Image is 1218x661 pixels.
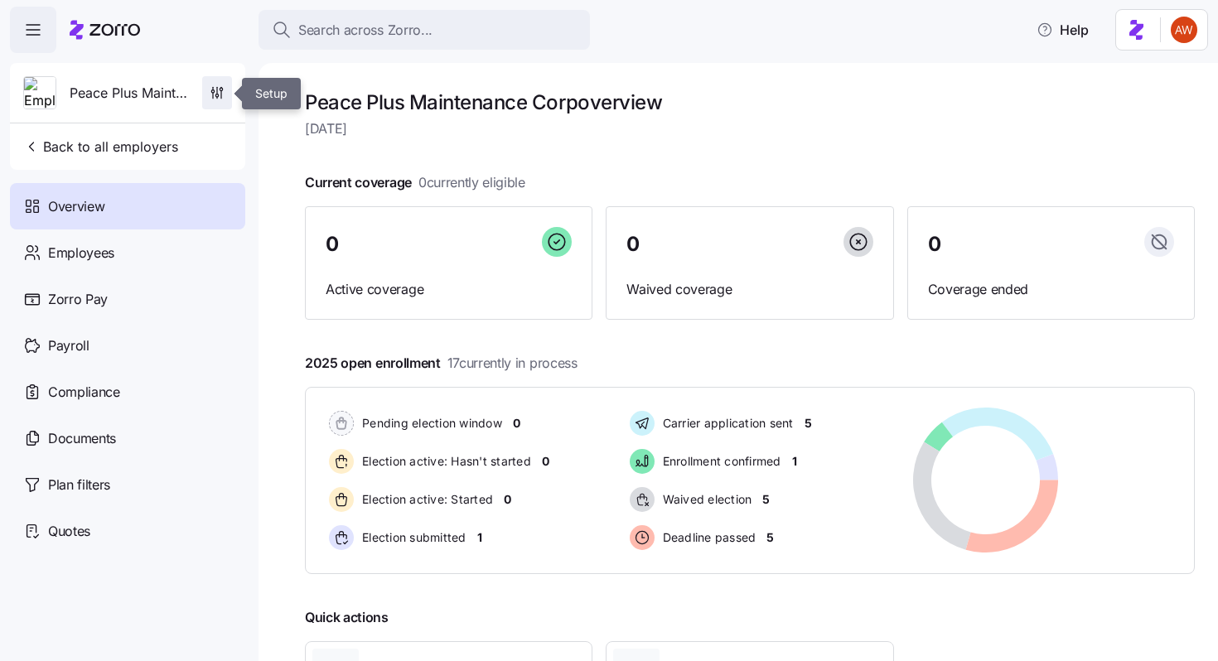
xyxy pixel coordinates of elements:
[48,289,108,310] span: Zorro Pay
[626,234,640,254] span: 0
[1037,20,1089,40] span: Help
[1023,13,1102,46] button: Help
[48,243,114,263] span: Employees
[298,20,433,41] span: Search across Zorro...
[928,234,941,254] span: 0
[762,491,770,508] span: 5
[357,415,502,432] span: Pending election window
[17,130,185,163] button: Back to all employers
[48,382,120,403] span: Compliance
[10,415,245,461] a: Documents
[542,453,549,470] span: 0
[10,508,245,554] a: Quotes
[513,415,520,432] span: 0
[658,491,752,508] span: Waived election
[357,491,493,508] span: Election active: Started
[48,335,89,356] span: Payroll
[504,491,511,508] span: 0
[10,322,245,369] a: Payroll
[10,183,245,229] a: Overview
[305,607,389,628] span: Quick actions
[326,279,572,300] span: Active coverage
[23,137,178,157] span: Back to all employers
[305,118,1195,139] span: [DATE]
[305,172,525,193] span: Current coverage
[805,415,812,432] span: 5
[48,475,110,495] span: Plan filters
[326,234,339,254] span: 0
[305,353,578,374] span: 2025 open enrollment
[10,369,245,415] a: Compliance
[24,77,56,110] img: Employer logo
[658,529,756,546] span: Deadline passed
[766,529,774,546] span: 5
[357,529,466,546] span: Election submitted
[1171,17,1197,43] img: 3c671664b44671044fa8929adf5007c6
[10,276,245,322] a: Zorro Pay
[928,279,1174,300] span: Coverage ended
[48,428,116,449] span: Documents
[259,10,590,50] button: Search across Zorro...
[48,521,90,542] span: Quotes
[792,453,797,470] span: 1
[447,353,578,374] span: 17 currently in process
[658,415,794,432] span: Carrier application sent
[305,89,1195,115] h1: Peace Plus Maintenance Corp overview
[477,529,482,546] span: 1
[10,461,245,508] a: Plan filters
[357,453,531,470] span: Election active: Hasn't started
[10,229,245,276] a: Employees
[70,83,189,104] span: Peace Plus Maintenance Corp
[418,172,525,193] span: 0 currently eligible
[48,196,104,217] span: Overview
[658,453,781,470] span: Enrollment confirmed
[626,279,872,300] span: Waived coverage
